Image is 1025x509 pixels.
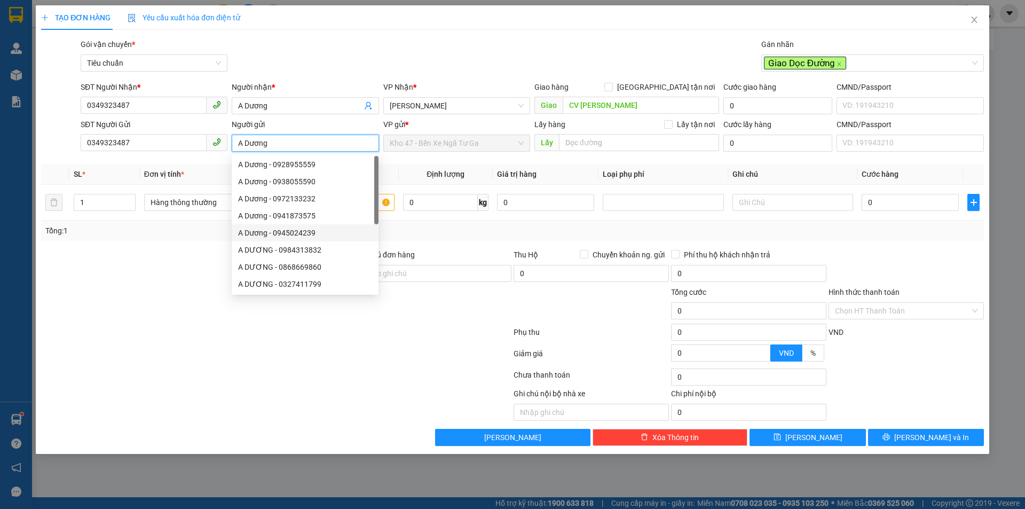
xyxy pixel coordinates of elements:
[435,429,590,446] button: [PERSON_NAME]
[967,194,979,211] button: plus
[723,83,776,91] label: Cước giao hàng
[837,81,983,93] div: CMND/Passport
[514,404,669,421] input: Nhập ghi chú
[862,170,898,178] span: Cước hàng
[232,224,379,241] div: A Dương - 0945024239
[383,119,530,130] div: VP gửi
[427,170,464,178] span: Định lượng
[144,170,184,178] span: Đơn vị tính
[837,61,842,67] span: close
[238,210,372,222] div: A Dương - 0941873575
[837,119,983,130] div: CMND/Passport
[356,265,511,282] input: Ghi chú đơn hàng
[356,250,415,259] label: Ghi chú đơn hàng
[128,13,240,22] span: Yêu cầu xuất hóa đơn điện tử
[641,433,648,442] span: delete
[514,388,669,404] div: Ghi chú nội bộ nhà xe
[882,433,890,442] span: printer
[49,32,137,41] span: C THẮM - 0968664055
[671,288,706,296] span: Tổng cước
[232,190,379,207] div: A Dương - 0972133232
[232,81,379,93] div: Người nhận
[673,119,719,130] span: Lấy tận nơi
[514,250,538,259] span: Thu Hộ
[238,244,372,256] div: A DƯƠNG - 0984313832
[238,159,372,170] div: A Dương - 0928955559
[6,77,160,136] strong: Nhận:
[559,134,719,151] input: Dọc đường
[232,119,379,130] div: Người gửi
[383,83,413,91] span: VP Nhận
[232,207,379,224] div: A Dương - 0941873575
[723,135,832,152] input: Cước lấy hàng
[959,5,989,35] button: Close
[497,194,594,211] input: 0
[588,249,669,261] span: Chuyển khoản ng. gửi
[970,15,979,24] span: close
[484,432,541,443] span: [PERSON_NAME]
[6,77,160,136] span: Hai Bà Trưng
[593,429,748,446] button: deleteXóa Thông tin
[785,432,842,443] span: [PERSON_NAME]
[212,100,221,109] span: phone
[232,259,379,276] div: A DƯƠNG - 0868669860
[232,241,379,259] div: A DƯƠNG - 0984313832
[723,120,771,129] label: Cước lấy hàng
[750,429,865,446] button: save[PERSON_NAME]
[613,81,719,93] span: [GEOGRAPHIC_DATA] tận nơi
[868,429,984,446] button: printer[PERSON_NAME] và In
[128,14,136,22] img: icon
[723,97,832,114] input: Cước giao hàng
[45,194,62,211] button: delete
[534,97,563,114] span: Giao
[390,98,524,114] span: Cư Kuin
[652,432,699,443] span: Xóa Thông tin
[478,194,488,211] span: kg
[534,134,559,151] span: Lấy
[49,43,162,71] span: BXNTG1308250020 -
[81,119,227,130] div: SĐT Người Gửi
[232,276,379,293] div: A DƯƠNG - 0327411799
[151,194,258,210] span: Hàng thông thường
[49,52,162,71] span: 46138_mykhanhtb.tienoanh - In:
[968,198,979,207] span: plus
[774,433,781,442] span: save
[74,170,82,178] span: SL
[81,81,227,93] div: SĐT Người Nhận
[534,83,569,91] span: Giao hàng
[58,62,121,71] span: 19:20:18 [DATE]
[598,164,728,185] th: Loại phụ phí
[732,194,853,211] input: Ghi Chú
[680,249,775,261] span: Phí thu hộ khách nhận trả
[238,227,372,239] div: A Dương - 0945024239
[761,40,794,49] label: Gán nhãn
[563,97,719,114] input: Dọc đường
[534,120,565,129] span: Lấy hàng
[512,326,670,345] div: Phụ thu
[390,135,524,151] span: Kho 47 - Bến Xe Ngã Tư Ga
[238,176,372,187] div: A Dương - 0938055590
[764,57,846,69] span: Giao Dọc Đường
[232,156,379,173] div: A Dương - 0928955559
[49,6,178,29] span: Kho 47 - Bến Xe Ngã Tư Ga
[212,138,221,146] span: phone
[810,349,816,357] span: %
[41,14,49,21] span: plus
[829,288,900,296] label: Hình thức thanh toán
[512,348,670,366] div: Giảm giá
[238,261,372,273] div: A DƯƠNG - 0868669860
[41,13,111,22] span: TẠO ĐƠN HÀNG
[81,40,135,49] span: Gói vận chuyển
[87,55,221,71] span: Tiêu chuẩn
[779,349,794,357] span: VND
[497,170,537,178] span: Giá trị hàng
[45,225,396,237] div: Tổng: 1
[829,328,843,336] span: VND
[364,101,373,110] span: user-add
[232,173,379,190] div: A Dương - 0938055590
[671,388,826,404] div: Chi phí nội bộ
[238,193,372,205] div: A Dương - 0972133232
[728,164,857,185] th: Ghi chú
[49,6,178,29] span: Gửi:
[238,278,372,290] div: A DƯƠNG - 0327411799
